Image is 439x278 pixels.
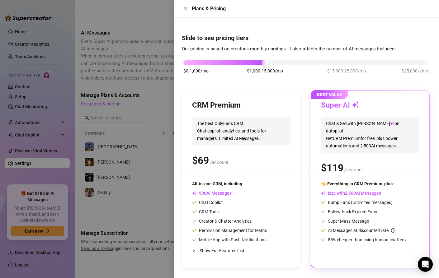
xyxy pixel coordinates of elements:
[192,228,196,233] span: check
[192,228,267,233] span: Permission Management for teams
[210,160,229,165] span: /account
[321,237,406,242] span: 85% cheaper than using human chatters
[192,237,267,242] span: Mobile App with Push Notifications
[328,228,395,233] span: AI Messages at discounted rate
[192,117,290,145] span: The best OnlyFans CRM. Chat copilot, analytics, and tools for managers. Limited AI Messages.
[321,181,394,186] span: 👈 Everything in CRM Premium, plus:
[182,34,432,42] h4: Slide to see pricing tiers
[192,200,196,205] span: check
[327,67,366,74] span: $15,000-25,000/mo
[192,248,196,252] span: collapsed
[321,117,419,153] span: Chat & Sell with [PERSON_NAME] on autopilot. Get CRM Premium for free, plus power automations and...
[200,248,244,253] span: Show Full Features List
[192,209,219,214] span: CRM Tools
[402,67,428,74] span: $25,000+/mo
[321,209,377,214] span: Follow-back Expired Fans
[192,5,432,12] div: Plans & Pricing
[247,67,283,74] span: $1,000-15,000/mo
[192,191,232,196] span: AI Messages
[192,210,196,214] span: check
[192,155,209,166] span: $
[192,243,290,258] div: Show Full Features List
[311,90,348,99] span: BEST VALUE
[321,219,369,224] span: Super Mass Message
[321,162,343,174] span: $
[192,200,223,205] span: Chat Copilot
[321,100,359,110] h3: Super AI
[321,200,393,205] span: Bump Fans (Unlimited messages)
[321,210,325,214] span: check
[321,228,325,233] span: check
[192,219,252,224] span: Creator & Chatter Analytics
[321,238,325,242] span: check
[418,257,433,272] div: Open Intercom Messenger
[391,228,395,233] span: info-circle
[321,200,325,205] span: check
[192,181,243,186] span: All-in-one CRM, including:
[192,219,196,223] span: check
[182,46,396,52] span: Our pricing is based on creator's monthly earnings. It also affects the number of AI messages inc...
[321,191,381,196] span: Izzy with AI Messages
[183,67,209,74] span: $0-1,000/mo
[183,6,188,11] span: close
[192,238,196,242] span: check
[192,100,241,110] h3: CRM Premium
[321,219,325,223] span: check
[182,5,189,12] button: Close
[344,167,363,173] span: /account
